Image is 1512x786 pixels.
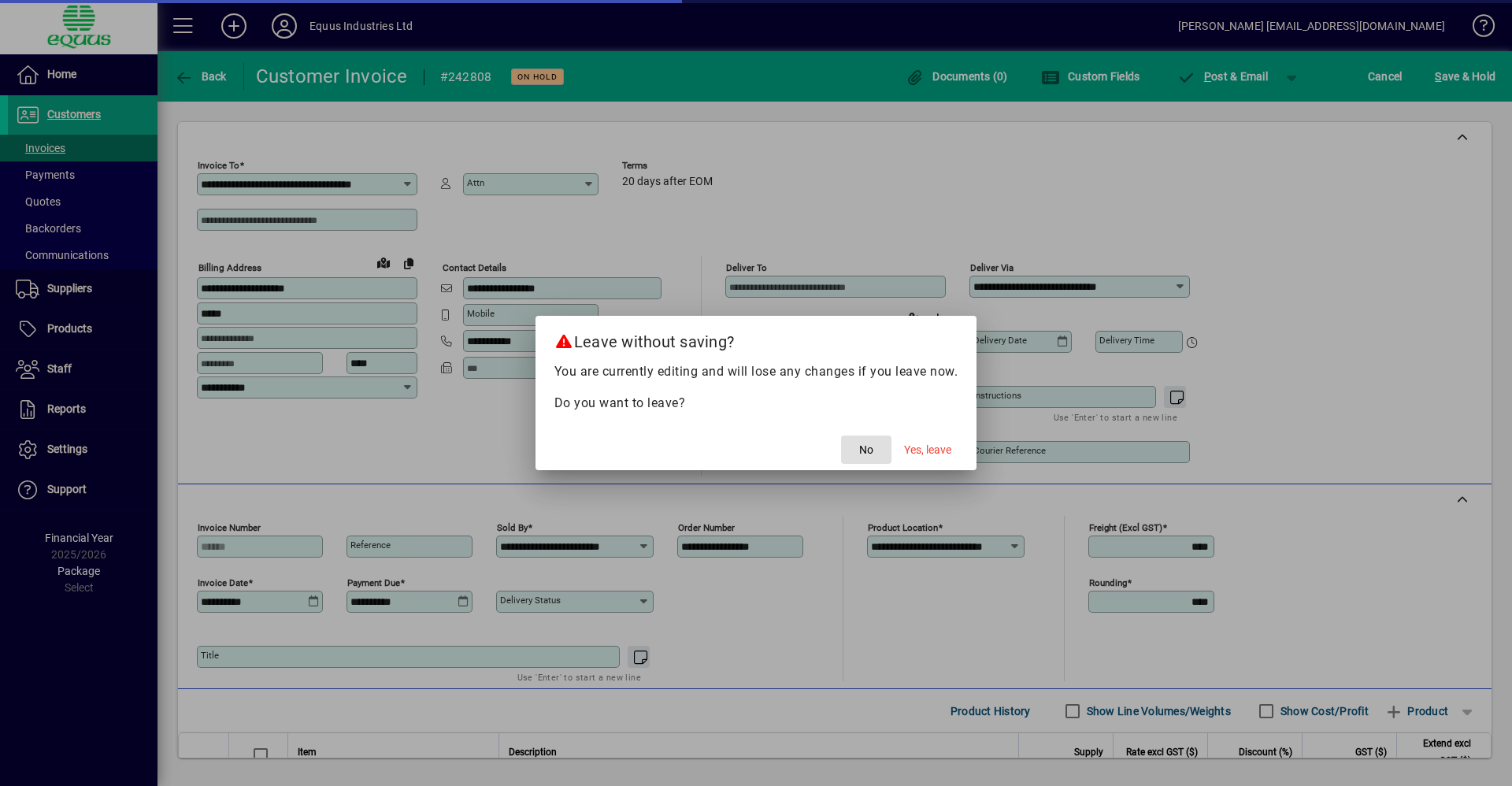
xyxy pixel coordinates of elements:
[859,442,873,458] span: No
[898,436,958,464] button: Yes, leave
[554,362,958,381] p: You are currently editing and will lose any changes if you leave now.
[554,394,958,413] p: Do you want to leave?
[904,442,951,458] span: Yes, leave
[535,316,977,361] h2: Leave without saving?
[841,436,891,464] button: No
